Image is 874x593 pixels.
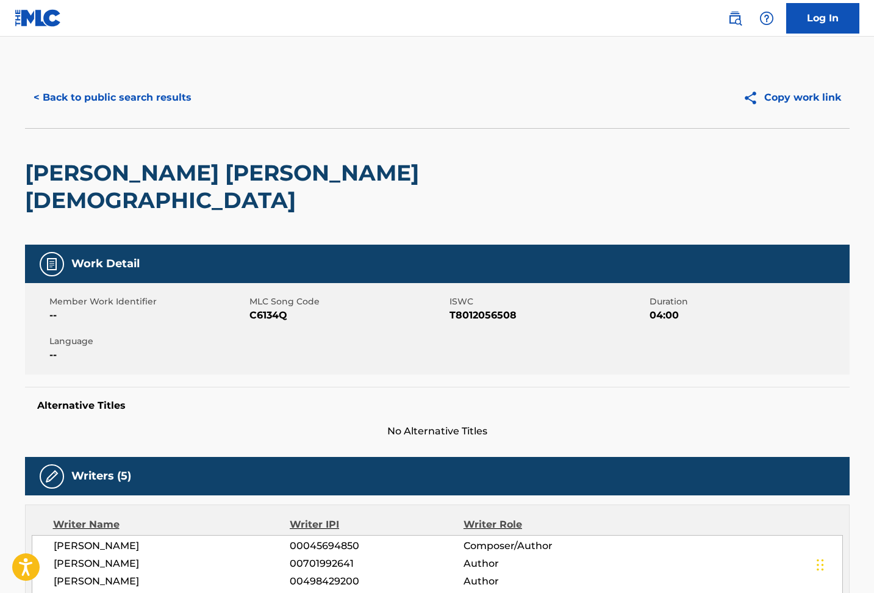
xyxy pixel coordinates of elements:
a: Public Search [723,6,747,31]
button: < Back to public search results [25,82,200,113]
span: -- [49,348,246,362]
img: Work Detail [45,257,59,271]
h5: Alternative Titles [37,400,837,412]
img: MLC Logo [15,9,62,27]
img: Copy work link [743,90,764,106]
span: T8012056508 [450,308,647,323]
a: Log In [786,3,859,34]
img: help [759,11,774,26]
h2: [PERSON_NAME] [PERSON_NAME] [DEMOGRAPHIC_DATA] [25,159,520,214]
div: Writer Role [464,517,621,532]
div: Help [754,6,779,31]
span: Author [464,574,621,589]
span: No Alternative Titles [25,424,850,439]
span: Duration [650,295,847,308]
span: Author [464,556,621,571]
h5: Work Detail [71,257,140,271]
span: Member Work Identifier [49,295,246,308]
span: 00498429200 [290,574,463,589]
iframe: Chat Widget [813,534,874,593]
span: 00045694850 [290,539,463,553]
span: 04:00 [650,308,847,323]
span: 00701992641 [290,556,463,571]
span: C6134Q [249,308,446,323]
span: MLC Song Code [249,295,446,308]
h5: Writers (5) [71,469,131,483]
span: [PERSON_NAME] [54,539,290,553]
span: -- [49,308,246,323]
span: ISWC [450,295,647,308]
span: [PERSON_NAME] [54,556,290,571]
span: Language [49,335,246,348]
span: Composer/Author [464,539,621,553]
img: Writers [45,469,59,484]
div: Drag [817,547,824,583]
div: Writer Name [53,517,290,532]
button: Copy work link [734,82,850,113]
div: Writer IPI [290,517,464,532]
span: [PERSON_NAME] [54,574,290,589]
img: search [728,11,742,26]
